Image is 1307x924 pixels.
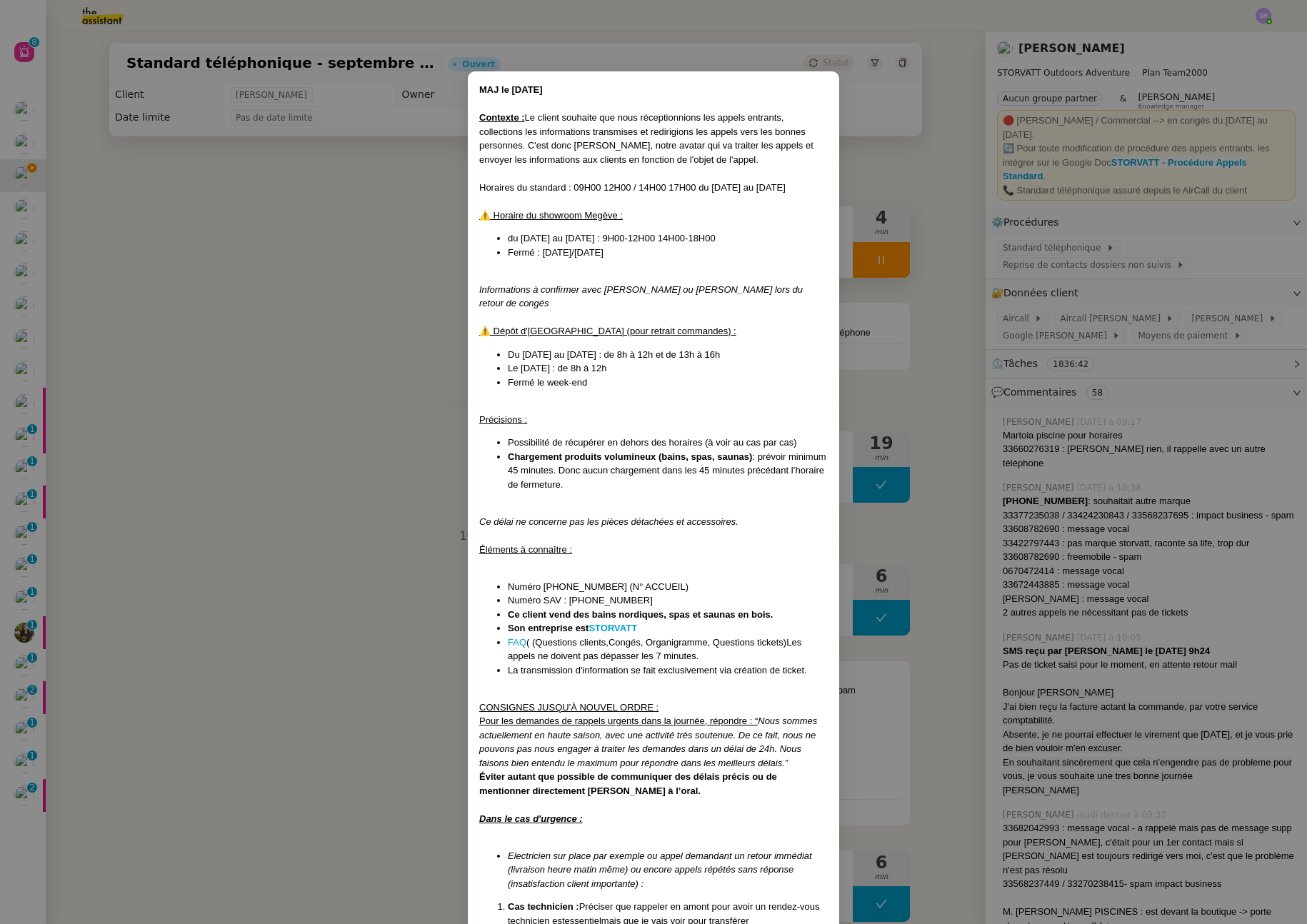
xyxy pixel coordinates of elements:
[532,637,609,648] span: (Questions clients,
[508,593,828,608] li: Numéro SAV : [PHONE_NUMBER]
[589,623,637,633] a: STORVATT
[479,516,738,527] em: Ce délai ne concerne pas les pièces détachées et accessoires.
[479,210,623,221] u: ⚠️ Horaire du showroom Megève :
[508,451,752,462] strong: Chargement produits volumineux (bains, spas, saunas)
[479,112,525,123] u: Contexte :
[479,112,813,165] span: Le client souhaite que nous réceptionnions les appels entrants, collections les informations tran...
[479,715,758,726] u: Pour les demandes de rappels urgents dans la journée, répondre : “
[479,284,803,309] em: Informations à confirmer avec [PERSON_NAME] ou [PERSON_NAME] lors du retour de congés
[508,361,828,376] li: Le [DATE] : de 8h à 12h
[508,636,828,663] li: ( Congés, Organigramme, Questions tickets)Les appels ne doivent pas dépasser les 7 minutes.
[479,771,777,796] strong: Éviter autant que possible de communiquer des délais précis ou de mentionner directement [PERSON_...
[508,609,773,620] strong: Ce client vend des bains nordiques, spas et saunas en bois.
[508,850,812,889] em: Electricien sur place par exemple ou appel demandant un retour immédiat (livraison heure matin mê...
[508,376,828,390] li: Fermé le week-end
[508,450,828,492] li: : prévoir minimum 45 minutes. Donc aucun chargement dans les 45 minutes précédant l’horaire de fe...
[479,544,572,555] u: Éléments à connaître :
[508,580,828,594] li: Numéro [PHONE_NUMBER] (N° ACCUEIL)
[508,663,828,678] li: La transmission d'information se fait exclusivement via création de ticket.
[479,84,543,95] strong: MAJ le [DATE]
[479,181,828,195] div: Horaires du standard : 09H00 12H00 / 14H00 17H00 du [DATE] au [DATE]
[508,348,828,362] li: Du [DATE] au [DATE] : de 8h à 12h et de 13h à 16h
[508,231,828,246] li: du [DATE] au [DATE] : 9H00-12H00 14H00-18H00
[479,813,583,824] u: Dans le cas d'urgence :
[479,326,736,336] u: ⚠️ Dépôt d'[GEOGRAPHIC_DATA] (pour retrait commandes) :
[479,414,527,425] u: Précisions :
[508,637,526,648] a: FAQ
[508,246,828,260] li: Fermé : [DATE]/[DATE]
[508,623,589,633] strong: Son entreprise est
[479,702,658,713] u: CONSIGNES JUSQU'À NOUVEL ORDRE :
[508,436,828,450] li: Possibilité de récupérer en dehors des horaires (à voir au cas par cas)
[479,715,817,768] em: Nous sommes actuellement en haute saison, avec une activité très soutenue. De ce fait, nous ne po...
[508,901,579,912] strong: Cas technicien :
